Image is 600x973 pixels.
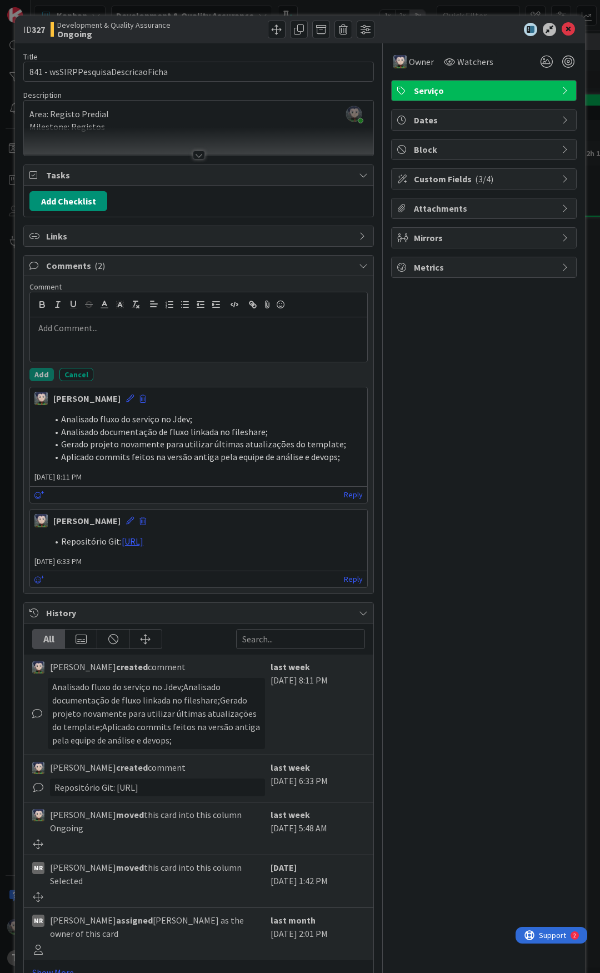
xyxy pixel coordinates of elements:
[346,106,362,122] img: 6lt3uT3iixLqDNk5qtoYI6LggGIpyp3L.jpeg
[30,556,367,567] span: [DATE] 6:33 PM
[271,861,365,902] div: [DATE] 1:42 PM
[116,762,148,773] b: created
[29,368,54,381] button: Add
[32,915,44,927] div: MR
[32,24,45,35] b: 327
[23,52,38,62] label: Title
[46,229,353,243] span: Links
[414,84,556,97] span: Serviço
[122,536,143,547] a: [URL]
[414,172,556,186] span: Custom Fields
[344,488,363,502] a: Reply
[53,392,121,405] div: [PERSON_NAME]
[344,572,363,586] a: Reply
[414,202,556,215] span: Attachments
[46,606,353,620] span: History
[414,143,556,156] span: Block
[32,762,44,774] img: LS
[23,23,45,36] span: ID
[414,231,556,245] span: Mirrors
[50,861,265,887] span: [PERSON_NAME] this card into this column Selected
[34,514,48,527] img: LS
[271,914,365,955] div: [DATE] 2:01 PM
[46,168,353,182] span: Tasks
[457,55,493,68] span: Watchers
[50,779,265,796] div: Repositório Git: [URL]
[29,121,368,133] p: Milestone: Registos
[271,762,310,773] b: last week
[30,471,367,483] span: [DATE] 8:11 PM
[32,809,44,821] img: LS
[57,29,171,38] b: Ongoing
[48,451,363,463] li: Aplicado commits feitos na versão antiga pela equipe de análise e devops;
[116,862,144,873] b: moved
[414,113,556,127] span: Dates
[48,438,363,451] li: Gerado projeto novamente para utilizar últimas atualizações do template;
[23,90,62,100] span: Description
[94,260,105,271] span: ( 2 )
[29,282,62,292] span: Comment
[53,514,121,527] div: [PERSON_NAME]
[29,191,107,211] button: Add Checklist
[50,914,265,940] span: [PERSON_NAME] [PERSON_NAME] as the owner of this card
[23,62,374,82] input: type card name here...
[116,915,153,926] b: assigned
[50,808,265,835] span: [PERSON_NAME] this card into this column Ongoing
[393,55,407,68] img: LS
[23,2,51,15] span: Support
[271,915,316,926] b: last month
[48,678,265,749] div: Analisado fluxo do serviço no Jdev;Analisado documentação de fluxo linkada no fileshare;Gerado pr...
[58,4,61,13] div: 2
[34,392,48,405] img: LS
[32,661,44,673] img: LS
[50,660,186,673] span: [PERSON_NAME] comment
[50,761,186,774] span: [PERSON_NAME] comment
[29,108,368,121] p: Area: Registo Predial
[271,661,310,672] b: last week
[46,259,353,272] span: Comments
[57,21,171,29] span: Development & Quality Assurance
[116,661,148,672] b: created
[59,368,93,381] button: Cancel
[475,173,493,184] span: ( 3/4 )
[48,413,363,426] li: Analisado fluxo do serviço no Jdev;
[414,261,556,274] span: Metrics
[409,55,434,68] span: Owner
[48,535,363,548] li: Repositório Git:
[271,809,310,820] b: last week
[271,862,297,873] b: [DATE]
[271,808,365,849] div: [DATE] 5:48 AM
[236,629,365,649] input: Search...
[33,630,65,648] div: All
[32,862,44,874] div: MR
[271,660,365,749] div: [DATE] 8:11 PM
[48,426,363,438] li: Analisado documentação de fluxo linkada no fileshare;
[271,761,365,796] div: [DATE] 6:33 PM
[116,809,144,820] b: moved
